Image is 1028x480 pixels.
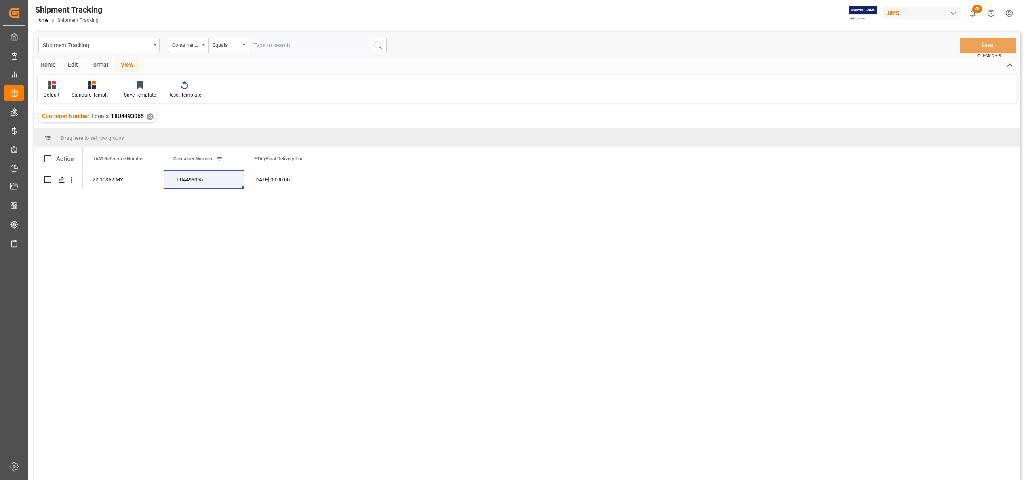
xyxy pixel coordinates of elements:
[34,170,83,189] div: Press SPACE to select this row.
[56,155,74,162] div: Action
[111,113,144,119] span: TIIU4493065
[168,91,201,99] div: Reset Template
[972,5,982,13] span: 29
[83,170,325,189] div: Press SPACE to select this row.
[168,38,208,53] button: open menu
[93,156,144,162] span: JAM Reference Number
[849,6,877,20] img: Exertis%20JAM%20-%20Email%20Logo.jpg_1722504956.jpg
[249,38,370,53] input: Type to search
[964,4,982,22] button: show 29 new notifications
[208,38,249,53] button: open menu
[38,38,160,53] button: open menu
[35,4,102,16] div: Shipment Tracking
[44,91,59,99] div: Default
[213,40,240,49] div: Equals
[42,113,89,119] span: Container Number
[883,7,961,19] div: JIMS
[84,59,115,72] div: Format
[72,91,112,99] div: Standard Templates
[124,91,156,99] div: Save Template
[883,5,964,21] button: JIMS
[61,135,124,141] span: Drag here to set row groups
[173,156,213,162] span: Container Number
[254,156,308,162] span: ETA (Final Delivery Location)
[91,113,109,119] span: Equals
[83,170,164,189] div: 22-10352-MY
[982,4,1000,22] button: Help Center
[35,17,48,23] a: Home
[164,170,244,189] div: TIIU4493065
[115,59,139,72] div: View
[43,40,151,50] div: Shipment Tracking
[172,40,200,49] div: Container Number
[147,113,154,120] div: ✕
[370,38,387,53] button: search button
[960,38,1016,53] button: Save
[34,59,62,72] div: Home
[244,170,325,189] div: [DATE] 00:00:00
[977,53,1001,59] span: Ctrl/CMD + S
[62,59,84,72] div: Edit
